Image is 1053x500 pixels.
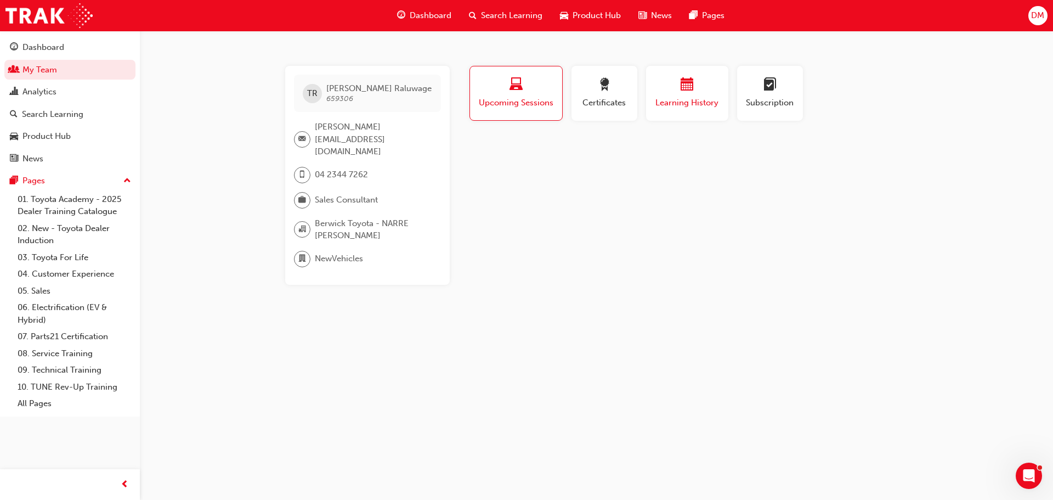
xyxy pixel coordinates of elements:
span: email-icon [298,132,306,147]
div: Product Hub [22,130,71,143]
span: news-icon [10,154,18,164]
a: Search Learning [4,104,135,125]
span: organisation-icon [298,222,306,237]
a: 03. Toyota For Life [13,249,135,266]
span: department-icon [298,252,306,266]
a: 07. Parts21 Certification [13,328,135,345]
span: Learning History [654,97,720,109]
div: Search Learning [22,108,83,121]
div: News [22,153,43,165]
span: Dashboard [410,9,451,22]
span: Upcoming Sessions [478,97,554,109]
div: Dashboard [22,41,64,54]
a: Analytics [4,82,135,102]
span: [PERSON_NAME] Raluwage [326,83,432,93]
iframe: Intercom live chat [1016,463,1042,489]
a: 08. Service Training [13,345,135,362]
span: search-icon [10,110,18,120]
span: NewVehicles [315,252,363,265]
span: award-icon [598,78,611,93]
a: car-iconProduct Hub [551,4,630,27]
a: 05. Sales [13,283,135,300]
button: Subscription [737,66,803,121]
span: pages-icon [10,176,18,186]
a: 04. Customer Experience [13,266,135,283]
a: news-iconNews [630,4,681,27]
span: pages-icon [689,9,698,23]
span: DM [1031,9,1044,22]
span: Search Learning [481,9,542,22]
span: up-icon [123,174,131,188]
a: 06. Electrification (EV & Hybrid) [13,299,135,328]
span: [PERSON_NAME][EMAIL_ADDRESS][DOMAIN_NAME] [315,121,432,158]
a: 01. Toyota Academy - 2025 Dealer Training Catalogue [13,191,135,220]
button: Pages [4,171,135,191]
span: Pages [702,9,724,22]
span: Certificates [580,97,629,109]
span: 659306 [326,94,353,103]
span: prev-icon [121,478,129,492]
a: 10. TUNE Rev-Up Training [13,379,135,396]
a: 02. New - Toyota Dealer Induction [13,220,135,249]
span: search-icon [469,9,477,23]
span: chart-icon [10,87,18,97]
span: Sales Consultant [315,194,378,206]
span: briefcase-icon [298,193,306,207]
span: learningplan-icon [763,78,777,93]
span: calendar-icon [681,78,694,93]
button: DM [1028,6,1048,25]
button: Certificates [571,66,637,121]
span: laptop-icon [509,78,523,93]
button: Upcoming Sessions [469,66,563,121]
a: search-iconSearch Learning [460,4,551,27]
span: car-icon [10,132,18,142]
a: 09. Technical Training [13,362,135,379]
a: Product Hub [4,126,135,147]
span: Product Hub [573,9,621,22]
span: people-icon [10,65,18,75]
a: guage-iconDashboard [388,4,460,27]
a: News [4,149,135,169]
button: DashboardMy TeamAnalyticsSearch LearningProduct HubNews [4,35,135,171]
span: news-icon [638,9,647,23]
span: TR [307,87,318,100]
span: mobile-icon [298,168,306,182]
span: guage-icon [10,43,18,53]
div: Analytics [22,86,56,98]
span: guage-icon [397,9,405,23]
img: Trak [5,3,93,28]
a: pages-iconPages [681,4,733,27]
a: All Pages [13,395,135,412]
a: My Team [4,60,135,80]
span: News [651,9,672,22]
span: Berwick Toyota - NARRE [PERSON_NAME] [315,217,432,242]
span: 04 2344 7262 [315,168,368,181]
span: car-icon [560,9,568,23]
span: Subscription [745,97,795,109]
div: Pages [22,175,45,187]
a: Dashboard [4,37,135,58]
button: Learning History [646,66,728,121]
